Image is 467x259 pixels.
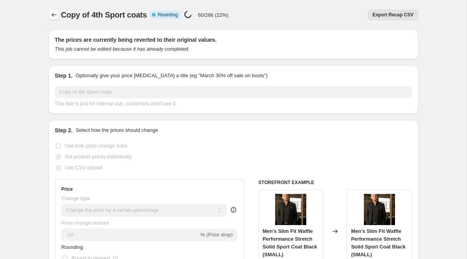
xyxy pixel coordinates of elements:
[65,165,102,170] span: Use CSV upload
[275,194,306,225] img: 36_80x.png
[55,36,412,44] h2: The prices are currently being reverted to their original values.
[61,186,73,192] h3: Price
[55,46,190,52] i: This job cannot be edited because it has already completed.
[230,206,237,214] div: help
[198,12,228,18] p: 60/266 (22%)
[65,154,132,160] span: Set product prices individually
[368,9,418,20] button: Export Recap CSV
[55,72,73,80] h2: Step 1.
[61,229,199,241] input: -15
[351,228,406,257] span: Men's Slim Fit Waffle Performance Stretch Solid Sport Coat Black (SMALL)
[65,143,127,149] span: Use bulk price change rules
[55,86,412,98] input: 30% off holiday sale
[61,195,90,201] span: Change type
[49,9,60,20] button: Price change jobs
[158,12,177,18] span: Reverting
[75,72,267,80] p: Optionally give your price [MEDICAL_DATA] a title (eg "March 30% off sale on boots")
[364,194,395,225] img: 36_80x.png
[61,220,109,226] span: Price change amount
[258,179,412,186] h6: STOREFRONT EXAMPLE
[372,12,413,18] span: Export Recap CSV
[55,126,73,134] h2: Step 2.
[200,232,233,238] span: % (Price drop)
[55,101,176,106] span: This title is just for internal use, customers won't see it
[75,126,158,134] p: Select how the prices should change
[61,244,83,250] span: Rounding
[61,11,147,19] span: Copy of 4th Sport coats
[263,228,317,257] span: Men's Slim Fit Waffle Performance Stretch Solid Sport Coat Black (SMALL)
